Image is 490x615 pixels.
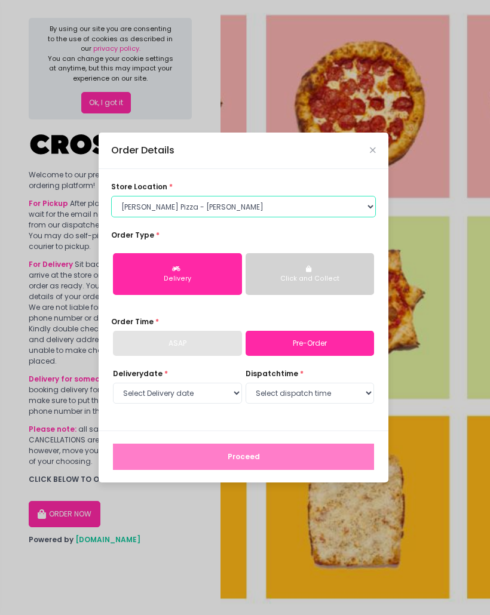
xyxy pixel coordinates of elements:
[246,331,375,356] a: Pre-Order
[246,253,375,295] button: Click and Collect
[113,368,163,379] span: Delivery date
[111,230,154,240] span: Order Type
[253,274,367,284] div: Click and Collect
[121,274,234,284] div: Delivery
[111,143,174,158] div: Order Details
[113,253,242,295] button: Delivery
[111,182,167,192] span: store location
[113,444,374,470] button: Proceed
[246,368,298,379] span: dispatch time
[111,316,154,327] span: Order Time
[370,147,376,153] button: Close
